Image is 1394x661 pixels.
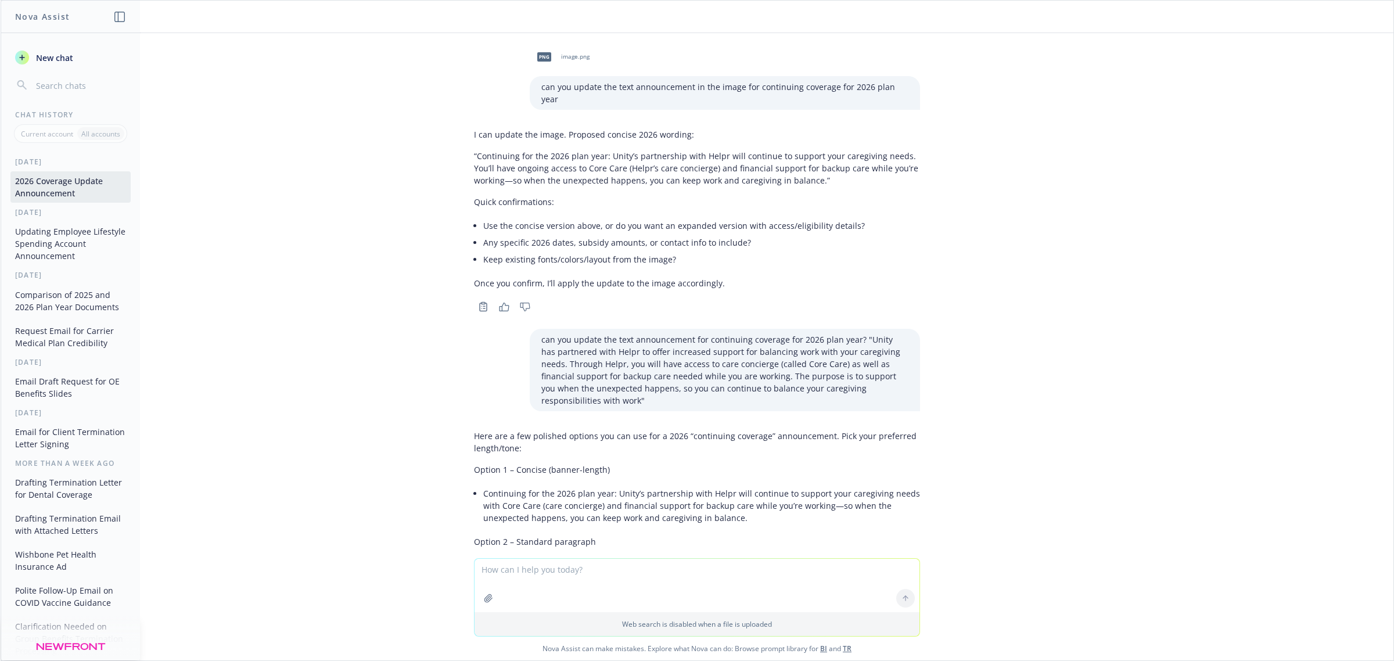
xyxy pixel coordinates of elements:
[15,10,70,23] h1: Nova Assist
[474,277,920,289] p: Once you confirm, I’ll apply the update to the image accordingly.
[483,485,920,526] li: Continuing for the 2026 plan year: Unity’s partnership with Helpr will continue to support your c...
[10,285,131,317] button: Comparison of 2025 and 2026 Plan Year Documents
[10,47,131,68] button: New chat
[478,301,488,312] svg: Copy to clipboard
[483,251,920,268] li: Keep existing fonts/colors/layout from the image?
[10,171,131,203] button: 2026 Coverage Update Announcement
[843,644,852,653] a: TR
[34,52,73,64] span: New chat
[482,619,912,629] p: Web search is disabled when a file is uploaded
[537,52,551,61] span: png
[474,464,920,476] p: Option 1 – Concise (banner-length)
[1,207,140,217] div: [DATE]
[541,333,908,407] p: can you update the text announcement for continuing coverage for 2026 plan year? "Unity has partn...
[5,637,1389,660] span: Nova Assist can make mistakes. Explore what Nova can do: Browse prompt library for and
[81,129,120,139] p: All accounts
[10,545,131,576] button: Wishbone Pet Health Insurance Ad
[1,110,140,120] div: Chat History
[10,509,131,540] button: Drafting Termination Email with Attached Letters
[820,644,827,653] a: BI
[474,196,920,208] p: Quick confirmations:
[10,372,131,403] button: Email Draft Request for OE Benefits Slides
[530,42,592,71] div: pngimage.png
[474,430,920,454] p: Here are a few polished options you can use for a 2026 “continuing coverage” announcement. Pick y...
[10,222,131,265] button: Updating Employee Lifestyle Spending Account Announcement
[10,617,131,660] button: Clarification Needed on Group Benefits Termination Processing
[1,157,140,167] div: [DATE]
[21,129,73,139] p: Current account
[10,473,131,504] button: Drafting Termination Letter for Dental Coverage
[516,299,534,315] button: Thumbs down
[10,581,131,612] button: Polite Follow-Up Email on COVID Vaccine Guidance
[541,81,908,105] p: can you update the text announcement in the image for continuing coverage for 2026 plan year
[10,422,131,454] button: Email for Client Termination Letter Signing
[1,458,140,468] div: More than a week ago
[474,128,920,141] p: I can update the image. Proposed concise 2026 wording:
[561,53,590,60] span: image.png
[1,357,140,367] div: [DATE]
[1,270,140,280] div: [DATE]
[483,557,920,610] li: Continuing for the 2026 plan year: Unity is continuing its partnership with Helpr to support your...
[10,321,131,353] button: Request Email for Carrier Medical Plan Credibility
[34,77,126,94] input: Search chats
[474,150,920,186] p: “Continuing for the 2026 plan year: Unity’s partnership with Helpr will continue to support your ...
[483,234,920,251] li: Any specific 2026 dates, subsidy amounts, or contact info to include?
[1,408,140,418] div: [DATE]
[483,217,920,234] li: Use the concise version above, or do you want an expanded version with access/eligibility details?
[474,536,920,548] p: Option 2 – Standard paragraph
